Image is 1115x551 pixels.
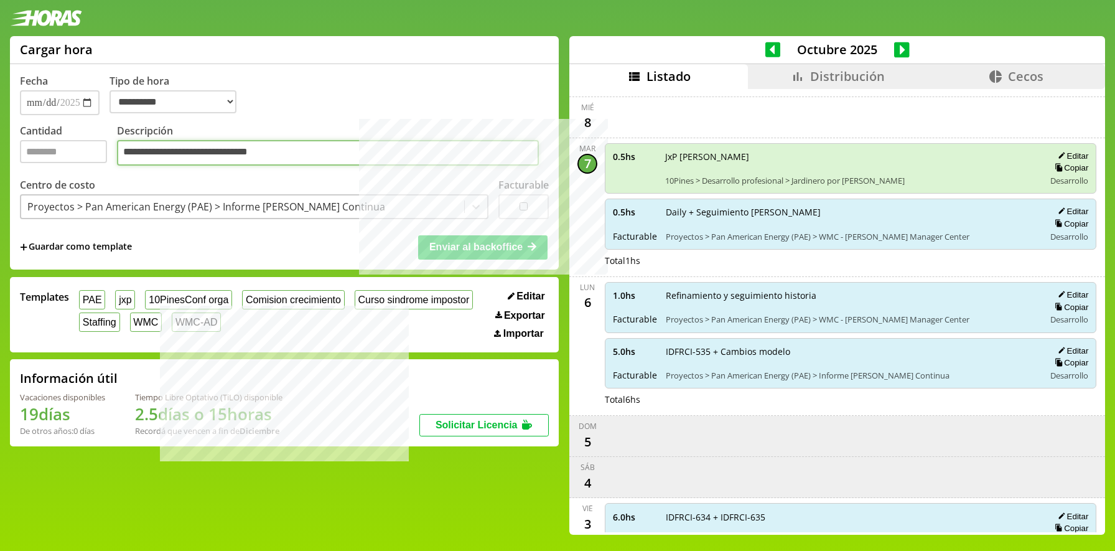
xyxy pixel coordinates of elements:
button: Copiar [1051,219,1088,229]
div: 3 [577,514,597,534]
button: Editar [1054,511,1088,522]
span: Octubre 2025 [780,41,894,58]
div: 4 [577,473,597,492]
div: lun [580,282,595,293]
span: 0.5 hs [613,151,656,162]
span: Desarrollo [1050,175,1088,186]
label: Centro de costo [20,178,95,192]
h2: Información útil [20,370,118,387]
span: Proyectos > Pan American Energy (PAE) > WMC - [PERSON_NAME] Manager Center [666,314,1036,325]
span: 10Pines > Desarrollo profesional > Jardinero por [PERSON_NAME] [665,175,1036,186]
span: Facturable [613,369,657,381]
button: Exportar [492,309,549,322]
label: Cantidad [20,124,117,169]
span: Listado [646,68,691,85]
div: mar [579,143,595,154]
span: Templates [20,290,69,304]
label: Descripción [117,124,549,169]
button: Editar [1054,290,1088,300]
span: Importar [503,328,544,339]
input: Cantidad [20,140,107,163]
button: Editar [504,290,549,303]
div: Tiempo Libre Optativo (TiLO) disponible [135,392,282,403]
span: Desarrollo [1050,231,1088,242]
span: Proyectos > Pan American Energy (PAE) > Informe [PERSON_NAME] Continua [666,370,1036,381]
span: 6.0 hs [613,511,657,523]
span: Proyectos > Pan American Energy (PAE) > WMC - [PERSON_NAME] Manager Center [666,231,1036,242]
span: Desarrollo [1050,370,1088,381]
h1: Cargar hora [20,41,93,58]
button: Comision crecimiento [242,290,345,309]
button: Editar [1054,151,1088,161]
span: Editar [516,291,544,302]
div: 7 [577,154,597,174]
span: Enviar al backoffice [429,242,523,252]
textarea: Descripción [117,140,539,166]
button: Editar [1054,206,1088,217]
span: Desarrollo [1050,314,1088,325]
div: Recordá que vencen a fin de [135,425,282,436]
div: vie [582,503,593,514]
div: De otros años: 0 días [20,425,105,436]
button: WMC-AD [172,313,221,332]
span: IDFRCI-634 + IDFRCI-635 [666,511,1036,523]
span: Cecos [1008,68,1043,85]
div: sáb [581,462,595,473]
label: Fecha [20,74,48,88]
select: Tipo de hora [110,90,236,113]
span: Refinamiento y seguimiento historia [666,290,1036,301]
h1: 19 días [20,403,105,425]
span: Daily + Seguimiento [PERSON_NAME] [666,206,1036,218]
div: Total 1 hs [605,255,1096,266]
button: PAE [79,290,105,309]
div: scrollable content [569,89,1105,533]
span: Solicitar Licencia [436,420,518,430]
button: Staffing [79,313,120,332]
span: 5.0 hs [613,346,657,357]
button: Copiar [1051,162,1088,173]
button: jxp [115,290,135,309]
span: JxP [PERSON_NAME] [665,151,1036,162]
span: Exportar [504,310,545,321]
span: + [20,240,27,254]
span: IDFRCI-535 + Cambios modelo [666,346,1036,357]
label: Tipo de hora [110,74,246,115]
span: Facturable [613,230,657,242]
span: 0.5 hs [613,206,657,218]
span: +Guardar como template [20,240,132,254]
button: Enviar al backoffice [418,235,548,259]
button: Copiar [1051,523,1088,534]
div: Vacaciones disponibles [20,392,105,403]
button: Curso sindrome impostor [355,290,473,309]
button: Copiar [1051,357,1088,368]
button: Solicitar Licencia [419,414,549,436]
div: mié [581,102,594,113]
span: Facturable [613,313,657,325]
span: 1.0 hs [613,290,657,301]
button: WMC [130,313,162,332]
button: Copiar [1051,302,1088,313]
div: 5 [577,431,597,451]
img: logotipo [10,10,82,26]
label: Facturable [498,178,549,192]
button: 10PinesConf orga [145,290,232,309]
b: Diciembre [240,425,279,436]
div: Proyectos > Pan American Energy (PAE) > Informe [PERSON_NAME] Continua [27,200,385,214]
div: Total 6 hs [605,393,1096,405]
div: dom [579,421,597,431]
button: Editar [1054,346,1088,356]
div: 6 [577,293,597,313]
span: Distribución [810,68,885,85]
div: 8 [577,113,597,133]
h1: 2.5 días o 15 horas [135,403,282,425]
